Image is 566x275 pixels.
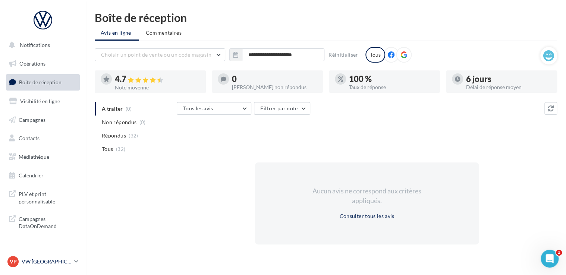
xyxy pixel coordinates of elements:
button: Réinitialiser [326,50,361,59]
button: Notifications [4,37,78,53]
a: Médiathèque [4,149,81,165]
div: Taux de réponse [349,85,434,90]
span: 1 [556,250,562,256]
a: Boîte de réception [4,74,81,90]
div: Délai de réponse moyen [466,85,551,90]
span: Campagnes [19,116,45,123]
span: PLV et print personnalisable [19,189,77,205]
div: Tous [365,47,385,63]
div: [PERSON_NAME] non répondus [232,85,317,90]
span: Boîte de réception [19,79,62,85]
a: VP VW [GEOGRAPHIC_DATA] 20 [6,255,80,269]
span: Tous [102,145,113,153]
span: Notifications [20,42,50,48]
span: (32) [116,146,125,152]
span: VP [10,258,17,265]
a: Calendrier [4,168,81,183]
span: Calendrier [19,172,44,178]
span: Non répondus [102,118,136,126]
div: 100 % [349,75,434,83]
button: Filtrer par note [254,102,310,115]
span: Opérations [19,60,45,67]
p: VW [GEOGRAPHIC_DATA] 20 [22,258,71,265]
span: Visibilité en ligne [20,98,60,104]
span: Répondus [102,132,126,139]
span: Campagnes DataOnDemand [19,214,77,230]
span: (32) [129,133,138,139]
span: Choisir un point de vente ou un code magasin [101,51,211,58]
div: 4.7 [115,75,200,83]
a: Campagnes DataOnDemand [4,211,81,233]
span: Médiathèque [19,154,49,160]
div: 0 [232,75,317,83]
div: Boîte de réception [95,12,557,23]
button: Tous les avis [177,102,251,115]
div: Aucun avis ne correspond aux critères appliqués. [303,186,431,205]
button: Consulter tous les avis [336,212,397,221]
iframe: Intercom live chat [541,250,559,268]
a: PLV et print personnalisable [4,186,81,208]
div: Note moyenne [115,85,200,90]
a: Opérations [4,56,81,72]
a: Contacts [4,130,81,146]
span: Commentaires [146,29,182,37]
span: (0) [139,119,146,125]
div: 6 jours [466,75,551,83]
span: Tous les avis [183,105,213,111]
a: Campagnes [4,112,81,128]
span: Contacts [19,135,40,141]
a: Visibilité en ligne [4,94,81,109]
button: Choisir un point de vente ou un code magasin [95,48,225,61]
